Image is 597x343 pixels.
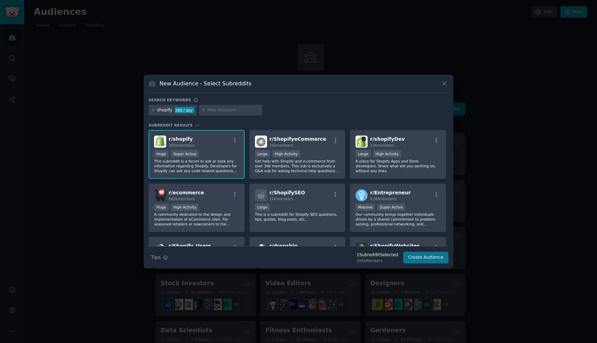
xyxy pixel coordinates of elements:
[356,189,368,201] img: Entrepreneur
[373,150,401,157] div: High Activity
[370,243,420,249] span: r/ ShopifyWebsites
[356,242,368,254] img: ShopifyWebsites
[171,150,199,157] div: Super Active
[269,243,298,249] span: r/ dropship
[356,212,440,226] p: Our community brings together individuals driven by a shared commitment to problem-solving, profe...
[154,242,166,254] img: Shopify_Users
[255,212,340,222] p: This is a subreddit for Shopify SEO questions, tips, guides, blog posts, etc..
[269,197,293,201] span: 15k members
[356,150,371,157] div: Large
[356,136,368,148] img: shopifyDev
[154,136,166,148] img: shopify
[154,212,239,226] p: A community dedicated to the design and implementation of eCommerce sites. For seasoned retailers...
[169,190,204,195] span: r/ ecommerce
[169,243,211,249] span: r/ Shopify_Users
[269,136,326,142] span: r/ ShopifyeCommerce
[255,136,267,148] img: ShopifyeCommerce
[269,143,293,147] span: 34k members
[255,150,270,157] div: Large
[195,123,200,127] span: 24
[154,159,239,173] p: This subreddit is a forum to ask or seek any information regarding Shopify. Developers for Shopif...
[149,123,192,128] span: Subreddit Results
[272,150,300,157] div: High Activity
[157,107,172,113] div: shopify
[149,251,170,263] button: Tips
[403,252,449,263] button: Create Audience
[160,80,252,87] h3: New Audience - Select Subreddits
[377,204,405,211] div: Super Active
[171,204,199,211] div: High Activity
[255,242,267,254] img: dropship
[175,107,194,113] div: 286 / day
[370,197,396,201] span: 4.9M members
[370,136,405,142] span: r/ shopifyDev
[356,204,375,211] div: Massive
[169,197,195,201] span: 562k members
[169,143,195,147] span: 305k members
[169,136,193,142] span: r/ shopify
[151,254,161,261] span: Tips
[154,150,169,157] div: Huge
[154,204,169,211] div: Huge
[370,143,394,147] span: 13k members
[207,107,260,113] input: New Keyword
[269,190,305,195] span: r/ ShopifySEO
[255,204,270,211] div: Large
[357,258,398,263] div: 305k Members
[149,98,191,102] h3: Search keywords
[255,159,340,173] p: Get help with Shopify and e-commerce from over 34k members. This sub is exclusively a Q&A sub for...
[357,252,398,258] div: 1 Subreddit Selected
[370,190,410,195] span: r/ Entrepreneur
[356,159,440,173] p: A place for Shopify Apps and Store developers. Share what are you working on, without any links.
[154,189,166,201] img: ecommerce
